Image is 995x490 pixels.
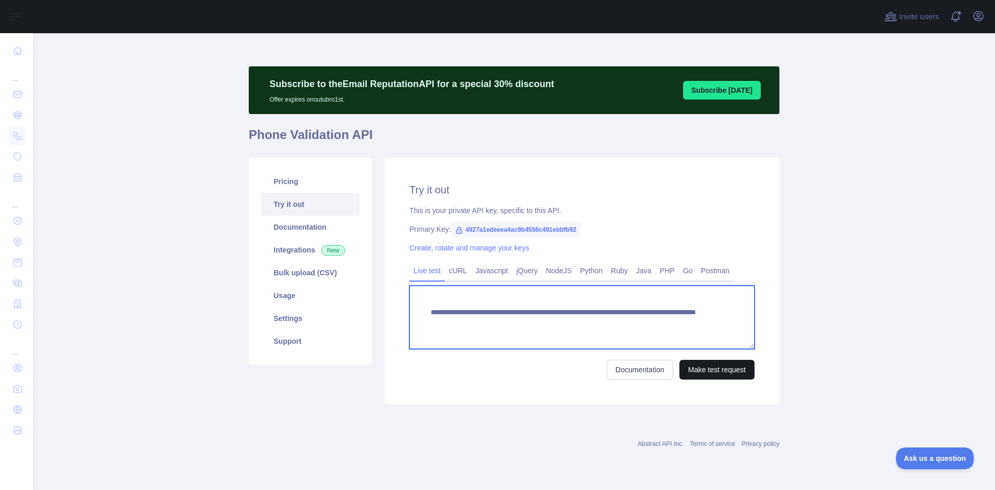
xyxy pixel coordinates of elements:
button: Make test request [679,360,755,380]
button: Subscribe [DATE] [683,81,761,100]
a: Javascript [471,262,512,279]
a: Create, rotate and manage your keys [409,244,529,252]
a: Privacy policy [742,440,779,447]
a: Live test [409,262,445,279]
a: Usage [261,284,360,307]
a: Abstract API Inc. [638,440,684,447]
a: Support [261,330,360,353]
div: ... [8,189,25,209]
div: ... [8,336,25,357]
h1: Phone Validation API [249,127,779,151]
a: Java [632,262,656,279]
a: Pricing [261,170,360,193]
button: Invite users [883,8,941,25]
a: Postman [697,262,734,279]
a: Go [679,262,697,279]
span: 4927a1edeeea4ac9b4556c491ebbfb92 [451,222,580,237]
a: Documentation [607,360,673,380]
a: Settings [261,307,360,330]
p: Offer expires on outubro 1st. [269,91,554,104]
p: Subscribe to the Email Reputation API for a special 30 % discount [269,77,554,91]
a: Python [576,262,607,279]
a: Ruby [607,262,632,279]
a: jQuery [512,262,542,279]
a: NodeJS [542,262,576,279]
a: Documentation [261,216,360,239]
div: ... [8,62,25,83]
a: cURL [445,262,471,279]
span: Invite users [899,11,939,23]
h2: Try it out [409,183,755,197]
a: Terms of service [690,440,735,447]
div: This is your private API key, specific to this API. [409,205,755,216]
a: PHP [656,262,679,279]
div: Primary Key: [409,224,755,234]
a: Integrations New [261,239,360,261]
a: Bulk upload (CSV) [261,261,360,284]
a: Try it out [261,193,360,216]
iframe: Toggle Customer Support [896,447,974,469]
span: New [321,245,345,256]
